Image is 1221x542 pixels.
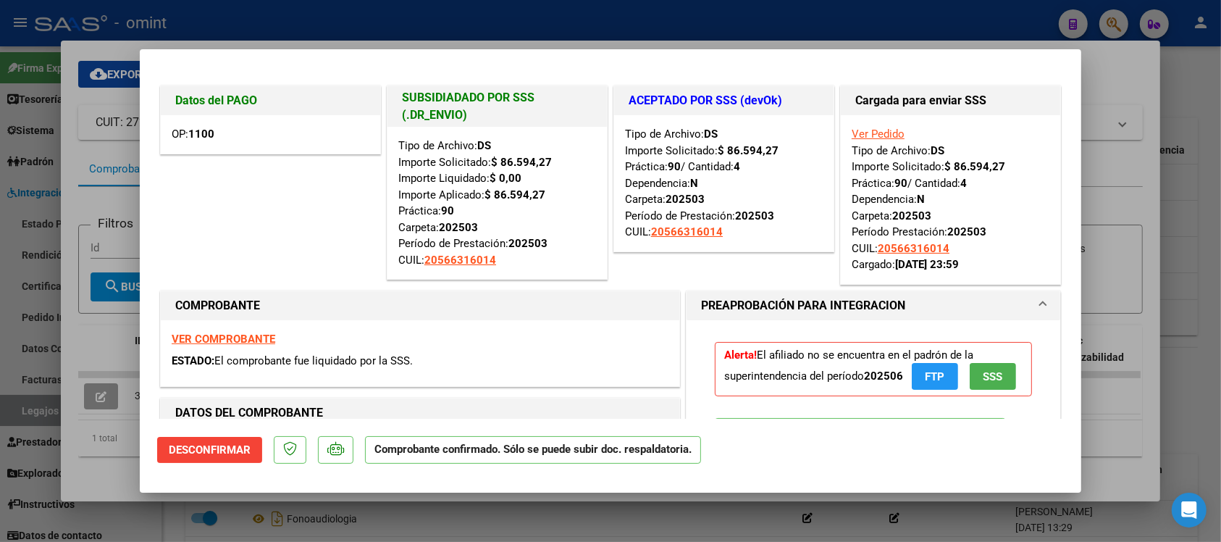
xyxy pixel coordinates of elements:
[718,144,779,157] strong: $ 86.594,27
[704,128,718,141] strong: DS
[402,89,592,124] h1: SUBSIDIADADO POR SSS (.DR_ENVIO)
[892,209,931,222] strong: 202503
[508,237,547,250] strong: 202503
[666,193,705,206] strong: 202503
[855,92,1046,109] h1: Cargada para enviar SSS
[724,349,757,362] strong: Alerta!
[1172,493,1207,528] div: Open Intercom Messenger
[852,128,905,141] a: Ver Pedido
[175,406,323,420] strong: DATOS DEL COMPROBANTE
[852,126,1049,273] div: Tipo de Archivo: Importe Solicitado: Práctica: / Cantidad: Dependencia: Carpeta: Período Prestaci...
[398,138,596,268] div: Tipo de Archivo: Importe Solicitado: Importe Liquidado: Importe Aplicado: Práctica: Carpeta: Perí...
[188,128,214,141] strong: 1100
[629,92,819,109] h1: ACEPTADO POR SSS (devOk)
[157,437,262,463] button: Desconfirmar
[734,160,740,173] strong: 4
[894,177,907,190] strong: 90
[490,172,521,185] strong: $ 0,00
[491,156,552,169] strong: $ 86.594,27
[214,354,413,367] span: El comprobante fue liquidado por la SSS.
[983,370,1003,383] span: SSS
[690,177,698,190] strong: N
[651,225,723,238] span: 20566316014
[926,370,945,383] span: FTP
[172,354,214,367] span: ESTADO:
[960,177,967,190] strong: 4
[365,436,701,464] p: Comprobante confirmado. Sólo se puede subir doc. respaldatoria.
[172,333,275,346] a: VER COMPROBANTE
[687,291,1060,320] mat-expansion-panel-header: PREAPROBACIÓN PARA INTEGRACION
[441,204,454,217] strong: 90
[912,363,958,390] button: FTP
[895,258,959,271] strong: [DATE] 23:59
[701,297,905,314] h1: PREAPROBACIÓN PARA INTEGRACION
[864,370,903,383] strong: 202506
[424,254,496,267] span: 20566316014
[878,242,949,255] span: 20566316014
[169,443,251,456] span: Desconfirmar
[917,193,925,206] strong: N
[947,225,986,238] strong: 202503
[172,128,214,141] span: OP:
[724,349,1016,383] span: El afiliado no se encuentra en el padrón de la superintendencia del período
[944,160,1005,173] strong: $ 86.594,27
[931,144,944,157] strong: DS
[175,92,366,109] h1: Datos del PAGO
[668,160,681,173] strong: 90
[625,126,823,241] div: Tipo de Archivo: Importe Solicitado: Práctica: / Cantidad: Dependencia: Carpeta: Período de Prest...
[175,299,260,312] strong: COMPROBANTE
[439,221,478,234] strong: 202503
[484,188,545,201] strong: $ 86.594,27
[477,139,491,152] strong: DS
[970,363,1016,390] button: SSS
[735,209,774,222] strong: 202503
